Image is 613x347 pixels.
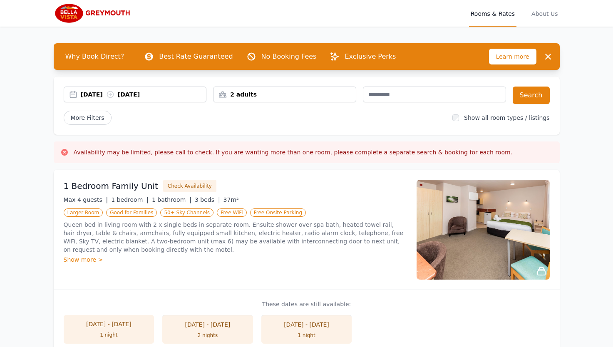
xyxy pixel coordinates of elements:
button: Search [513,87,550,104]
p: Queen bed in living room with 2 x single beds in separate room. Ensuite shower over spa bath, hea... [64,221,407,254]
span: 1 bedroom | [111,196,149,203]
span: Learn more [489,49,536,64]
span: Free WiFi [217,208,247,217]
button: Check Availability [163,180,216,192]
div: Show more > [64,255,407,264]
span: Larger Room [64,208,103,217]
span: More Filters [64,111,112,125]
span: 50+ Sky Channels [160,208,213,217]
div: 2 nights [171,332,245,339]
div: 1 night [72,332,146,338]
span: Max 4 guests | [64,196,108,203]
img: Bella Vista Greymouth [54,3,134,23]
div: [DATE] - [DATE] [171,320,245,329]
div: [DATE] - [DATE] [270,320,344,329]
span: 3 beds | [195,196,220,203]
h3: Availability may be limited, please call to check. If you are wanting more than one room, please ... [74,148,513,156]
span: Good for Families [106,208,157,217]
div: [DATE] [DATE] [81,90,206,99]
p: These dates are still available: [64,300,550,308]
p: Exclusive Perks [345,52,396,62]
span: Free Onsite Parking [250,208,306,217]
h3: 1 Bedroom Family Unit [64,180,158,192]
label: Show all room types / listings [464,114,549,121]
p: No Booking Fees [261,52,317,62]
span: 1 bathroom | [152,196,191,203]
span: Why Book Direct? [59,48,131,65]
div: 2 adults [213,90,356,99]
p: Best Rate Guaranteed [159,52,233,62]
span: 37m² [223,196,239,203]
div: [DATE] - [DATE] [72,320,146,328]
div: 1 night [270,332,344,339]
